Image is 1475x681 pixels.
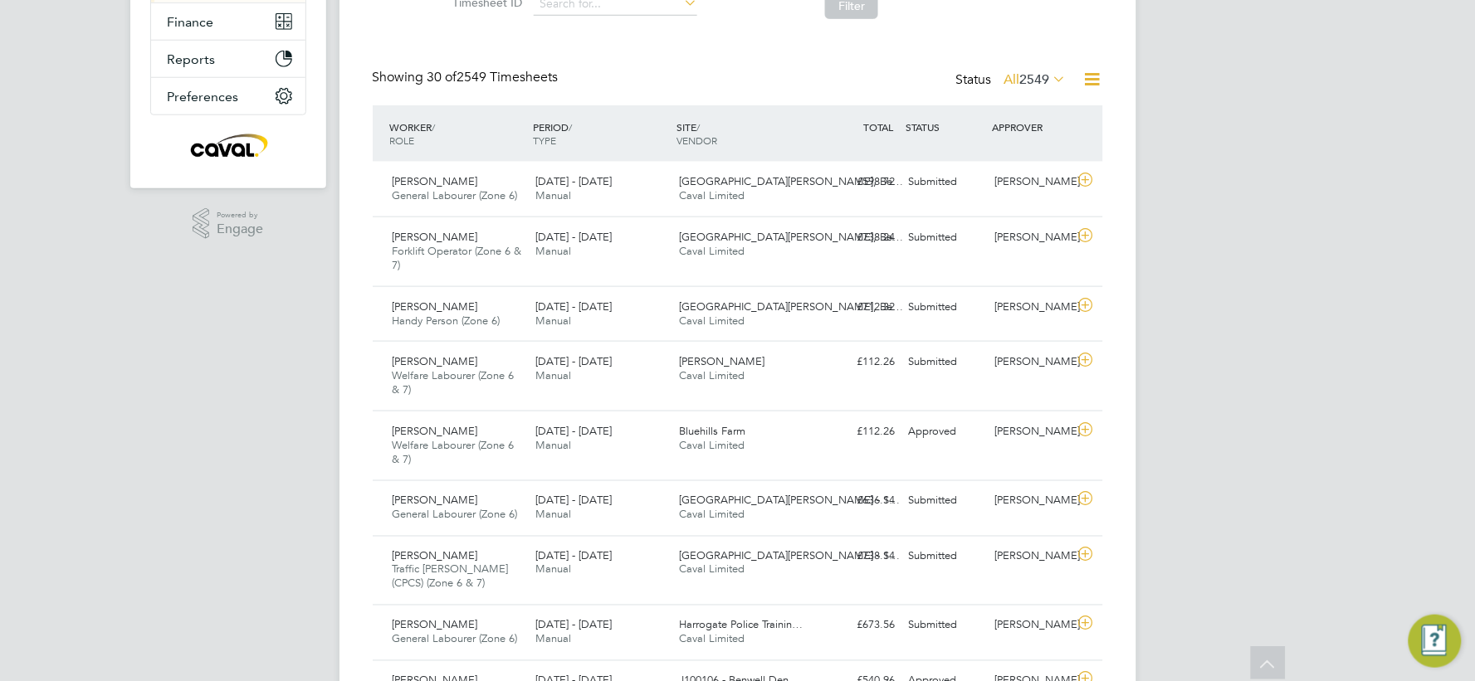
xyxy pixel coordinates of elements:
[535,354,612,368] span: [DATE] - [DATE]
[816,294,902,321] div: £712.32
[902,168,989,196] div: Submitted
[386,112,530,155] div: WORKER
[679,508,745,522] span: Caval Limited
[816,488,902,515] div: £636.14
[902,112,989,142] div: STATUS
[988,168,1074,196] div: [PERSON_NAME]
[902,348,989,376] div: Submitted
[168,89,239,105] span: Preferences
[168,14,214,30] span: Finance
[393,314,501,328] span: Handy Person (Zone 6)
[679,299,903,314] span: [GEOGRAPHIC_DATA][PERSON_NAME], Be…
[393,438,515,466] span: Welfare Labourer (Zone 6 & 7)
[168,51,216,67] span: Reports
[217,208,263,222] span: Powered by
[432,120,436,134] span: /
[151,78,305,114] button: Preferences
[988,612,1074,640] div: [PERSON_NAME]
[393,354,478,368] span: [PERSON_NAME]
[393,632,518,646] span: General Labourer (Zone 6)
[988,224,1074,251] div: [PERSON_NAME]
[816,543,902,571] div: £738.14
[151,3,305,40] button: Finance
[679,618,803,632] span: Harrogate Police Trainin…
[569,120,572,134] span: /
[679,549,900,563] span: [GEOGRAPHIC_DATA][PERSON_NAME] - S…
[393,299,478,314] span: [PERSON_NAME]
[393,174,478,188] span: [PERSON_NAME]
[988,543,1074,571] div: [PERSON_NAME]
[393,549,478,563] span: [PERSON_NAME]
[390,134,415,147] span: ROLE
[535,549,612,563] span: [DATE] - [DATE]
[679,368,745,382] span: Caval Limited
[902,612,989,640] div: Submitted
[902,418,989,445] div: Approved
[150,132,306,158] a: Go to home page
[535,244,571,258] span: Manual
[696,120,700,134] span: /
[679,494,900,508] span: [GEOGRAPHIC_DATA][PERSON_NAME] - S…
[393,230,478,244] span: [PERSON_NAME]
[1004,71,1067,88] label: All
[679,424,745,438] span: Bluehills Farm
[535,299,612,314] span: [DATE] - [DATE]
[679,244,745,258] span: Caval Limited
[393,508,518,522] span: General Labourer (Zone 6)
[535,618,612,632] span: [DATE] - [DATE]
[535,632,571,646] span: Manual
[535,494,612,508] span: [DATE] - [DATE]
[816,348,902,376] div: £112.26
[393,368,515,396] span: Welfare Labourer (Zone 6 & 7)
[816,224,902,251] div: £738.24
[956,69,1070,92] div: Status
[393,424,478,438] span: [PERSON_NAME]
[393,494,478,508] span: [PERSON_NAME]
[679,632,745,646] span: Caval Limited
[816,168,902,196] div: £598.72
[393,244,522,272] span: Forklift Operator (Zone 6 & 7)
[816,418,902,445] div: £112.26
[193,208,263,240] a: Powered byEngage
[217,222,263,236] span: Engage
[816,612,902,640] div: £673.56
[1020,71,1050,88] span: 2549
[679,438,745,452] span: Caval Limited
[676,134,717,147] span: VENDOR
[679,230,903,244] span: [GEOGRAPHIC_DATA][PERSON_NAME], Be…
[151,41,305,77] button: Reports
[679,354,764,368] span: [PERSON_NAME]
[988,418,1074,445] div: [PERSON_NAME]
[535,438,571,452] span: Manual
[672,112,816,155] div: SITE
[393,618,478,632] span: [PERSON_NAME]
[535,230,612,244] span: [DATE] - [DATE]
[902,224,989,251] div: Submitted
[535,314,571,328] span: Manual
[393,188,518,202] span: General Labourer (Zone 6)
[988,348,1074,376] div: [PERSON_NAME]
[902,488,989,515] div: Submitted
[679,174,903,188] span: [GEOGRAPHIC_DATA][PERSON_NAME], Be…
[529,112,672,155] div: PERIOD
[427,69,457,85] span: 30 of
[988,294,1074,321] div: [PERSON_NAME]
[902,543,989,571] div: Submitted
[988,112,1074,142] div: APPROVER
[902,294,989,321] div: Submitted
[864,120,894,134] span: TOTAL
[535,562,571,576] span: Manual
[535,508,571,522] span: Manual
[679,562,745,576] span: Caval Limited
[427,69,559,85] span: 2549 Timesheets
[535,188,571,202] span: Manual
[679,188,745,202] span: Caval Limited
[186,132,269,158] img: caval-logo-retina.png
[1409,615,1462,668] button: Engage Resource Center
[373,69,562,86] div: Showing
[533,134,556,147] span: TYPE
[535,368,571,382] span: Manual
[535,424,612,438] span: [DATE] - [DATE]
[535,174,612,188] span: [DATE] - [DATE]
[679,314,745,328] span: Caval Limited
